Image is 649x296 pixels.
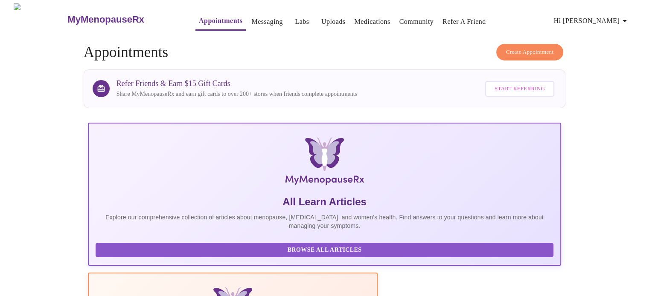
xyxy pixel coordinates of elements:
[84,44,566,61] h4: Appointments
[96,213,554,230] p: Explore our comprehensive collection of articles about menopause, [MEDICAL_DATA], and women's hea...
[199,15,242,27] a: Appointments
[288,13,316,30] button: Labs
[96,246,556,253] a: Browse All Articles
[483,77,556,101] a: Start Referring
[550,12,633,29] button: Hi [PERSON_NAME]
[248,13,286,30] button: Messaging
[321,16,346,28] a: Uploads
[351,13,393,30] button: Medications
[496,44,564,60] button: Create Appointment
[67,5,178,34] a: MyMenopauseRx
[399,16,434,28] a: Community
[439,13,489,30] button: Refer a Friend
[354,16,390,28] a: Medications
[485,81,554,97] button: Start Referring
[116,79,357,88] h3: Refer Friends & Earn $15 Gift Cards
[396,13,437,30] button: Community
[554,15,630,27] span: Hi [PERSON_NAME]
[104,245,545,256] span: Browse All Articles
[506,47,554,57] span: Create Appointment
[116,90,357,98] p: Share MyMenopauseRx and earn gift cards to over 200+ stores when friends complete appointments
[318,13,349,30] button: Uploads
[195,12,246,31] button: Appointments
[251,16,282,28] a: Messaging
[67,14,144,25] h3: MyMenopauseRx
[442,16,486,28] a: Refer a Friend
[166,137,482,188] img: MyMenopauseRx Logo
[96,195,554,209] h5: All Learn Articles
[96,243,554,258] button: Browse All Articles
[14,3,67,35] img: MyMenopauseRx Logo
[495,84,545,94] span: Start Referring
[295,16,309,28] a: Labs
